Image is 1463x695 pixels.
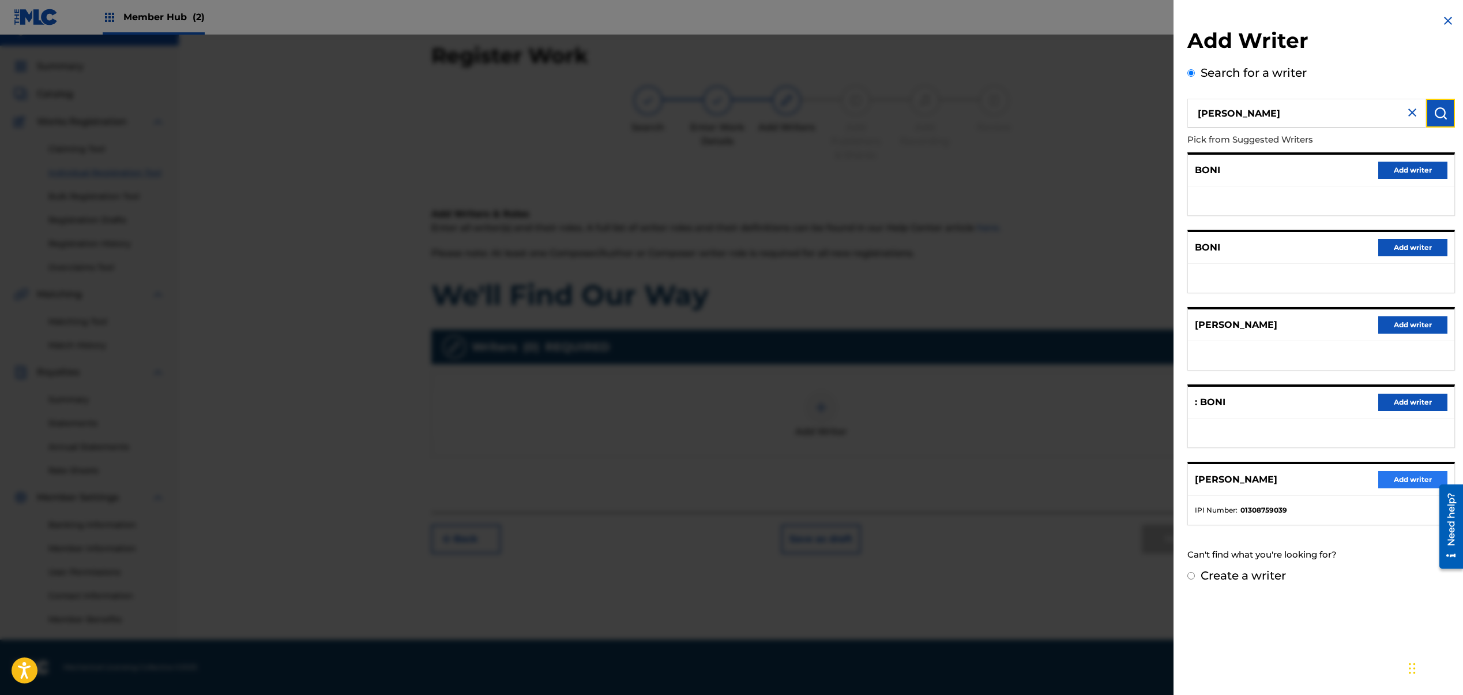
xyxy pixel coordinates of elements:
[1409,651,1416,686] div: Drag
[1431,479,1463,575] iframe: Resource Center
[1201,66,1307,80] label: Search for a writer
[103,10,116,24] img: Top Rightsholders
[1195,163,1220,177] p: BONI
[1378,162,1447,179] button: Add writer
[1187,543,1455,567] div: Can't find what you're looking for?
[1378,471,1447,488] button: Add writer
[1405,106,1419,119] img: close
[1378,316,1447,334] button: Add writer
[1187,128,1389,152] p: Pick from Suggested Writers
[123,10,205,24] span: Member Hub
[1240,505,1287,515] strong: 01308759039
[1405,640,1463,695] iframe: Chat Widget
[1195,473,1277,487] p: [PERSON_NAME]
[1187,28,1455,57] h2: Add Writer
[1378,394,1447,411] button: Add writer
[1195,241,1220,255] p: BONI
[1195,318,1277,332] p: [PERSON_NAME]
[14,9,58,25] img: MLC Logo
[193,12,205,23] span: (2)
[1195,505,1238,515] span: IPI Number :
[1187,99,1426,128] input: Search writer's name or IPI Number
[1201,569,1286,582] label: Create a writer
[1378,239,1447,256] button: Add writer
[1195,395,1225,409] p: : BONI
[1434,106,1447,120] img: Search Works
